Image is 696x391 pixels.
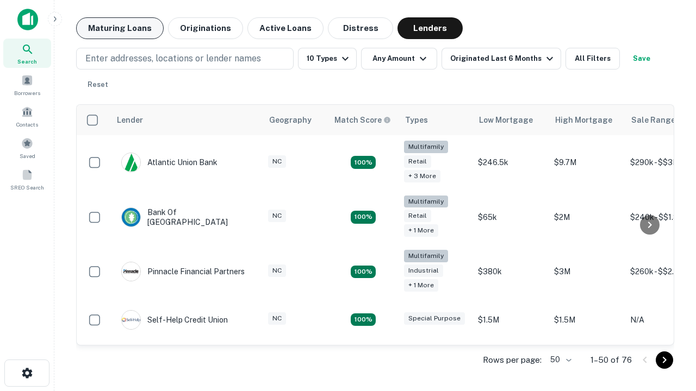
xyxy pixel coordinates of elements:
p: Enter addresses, locations or lender names [85,52,261,65]
th: Geography [263,105,328,135]
div: Multifamily [404,250,448,262]
div: Matching Properties: 11, hasApolloMatch: undefined [351,313,376,326]
div: 50 [546,352,573,368]
p: Rows per page: [483,354,542,367]
td: $3M [549,244,625,299]
button: Originations [168,17,243,39]
div: Multifamily [404,195,448,208]
h6: Match Score [334,114,389,126]
div: Sale Range [631,113,675,127]
th: Capitalize uses an advanced AI algorithm to match your search with the best lender. The match sco... [328,105,399,135]
button: Originated Last 6 Months [442,48,561,70]
div: Atlantic Union Bank [121,153,217,172]
td: $2M [549,190,625,245]
td: $1.5M [473,299,549,340]
button: 10 Types [298,48,357,70]
div: NC [268,312,286,325]
div: Matching Properties: 17, hasApolloMatch: undefined [351,211,376,224]
img: capitalize-icon.png [17,9,38,30]
button: Any Amount [361,48,437,70]
td: $9.7M [549,135,625,190]
span: Borrowers [14,89,40,97]
button: Maturing Loans [76,17,164,39]
div: Matching Properties: 10, hasApolloMatch: undefined [351,156,376,169]
div: Pinnacle Financial Partners [121,262,245,281]
div: High Mortgage [555,113,612,127]
div: Multifamily [404,141,448,153]
td: $380k [473,244,549,299]
button: All Filters [565,48,620,70]
button: Distress [328,17,393,39]
div: Retail [404,210,431,222]
a: Saved [3,133,51,162]
div: Types [405,113,428,127]
div: Geography [269,113,312,127]
img: picture [122,208,140,226]
div: Self-help Credit Union [121,310,228,330]
button: Save your search to get updates of matches that match your search criteria. [624,48,659,70]
th: Lender [110,105,263,135]
a: Search [3,39,51,68]
span: Search [17,57,37,66]
iframe: Chat Widget [642,304,696,356]
th: High Mortgage [549,105,625,135]
img: picture [122,153,140,172]
div: Special Purpose [404,312,465,325]
td: $1.5M [549,299,625,340]
div: NC [268,210,286,222]
img: picture [122,262,140,281]
a: Borrowers [3,70,51,99]
span: Contacts [16,120,38,129]
div: + 1 more [404,279,438,292]
div: Low Mortgage [479,113,533,127]
div: Originated Last 6 Months [450,52,556,65]
div: Retail [404,155,431,168]
td: $246.5k [473,135,549,190]
img: picture [122,311,140,329]
td: $65k [473,190,549,245]
button: Enter addresses, locations or lender names [76,48,294,70]
button: Go to next page [656,351,673,369]
div: Matching Properties: 14, hasApolloMatch: undefined [351,266,376,279]
button: Active Loans [247,17,324,39]
span: Saved [20,152,35,160]
span: SREO Search [10,183,44,192]
a: SREO Search [3,165,51,194]
div: Bank Of [GEOGRAPHIC_DATA] [121,207,252,227]
a: Contacts [3,102,51,131]
p: 1–50 of 76 [591,354,632,367]
div: + 1 more [404,224,438,237]
div: + 3 more [404,170,440,182]
th: Types [399,105,473,135]
div: Lender [117,113,143,127]
th: Low Mortgage [473,105,549,135]
button: Reset [80,74,115,96]
div: Capitalize uses an advanced AI algorithm to match your search with the best lender. The match sco... [334,114,391,126]
div: NC [268,155,286,168]
div: NC [268,264,286,277]
button: Lenders [397,17,463,39]
div: Industrial [404,264,443,277]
